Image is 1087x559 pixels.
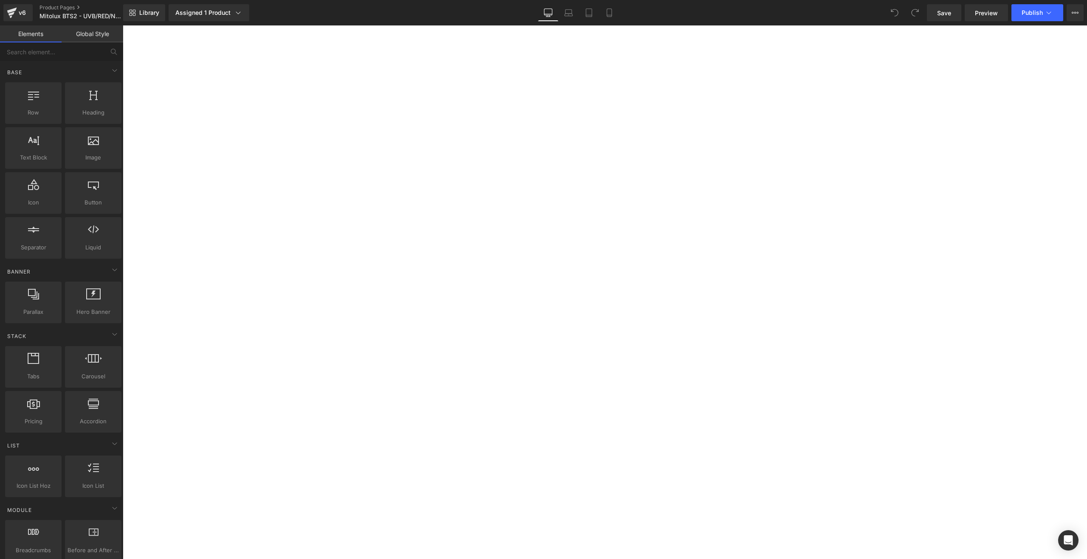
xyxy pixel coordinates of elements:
[68,481,119,490] span: Icon List
[123,4,165,21] a: New Library
[68,243,119,252] span: Liquid
[8,307,59,316] span: Parallax
[68,198,119,207] span: Button
[8,417,59,426] span: Pricing
[39,13,121,20] span: Mitolux BTS2 - UVB/RED/NIR SUNLAMP
[8,243,59,252] span: Separator
[39,4,137,11] a: Product Pages
[3,4,33,21] a: v6
[8,153,59,162] span: Text Block
[538,4,558,21] a: Desktop
[937,8,951,17] span: Save
[68,417,119,426] span: Accordion
[1022,9,1043,16] span: Publish
[68,108,119,117] span: Heading
[8,481,59,490] span: Icon List Hoz
[886,4,903,21] button: Undo
[6,268,31,276] span: Banner
[8,372,59,381] span: Tabs
[1011,4,1063,21] button: Publish
[139,9,159,17] span: Library
[975,8,998,17] span: Preview
[8,546,59,555] span: Breadcrumbs
[6,68,23,76] span: Base
[68,153,119,162] span: Image
[6,506,33,514] span: Module
[6,442,21,450] span: List
[17,7,28,18] div: v6
[1067,4,1084,21] button: More
[965,4,1008,21] a: Preview
[68,546,119,555] span: Before and After Images
[558,4,579,21] a: Laptop
[6,332,27,340] span: Stack
[175,8,242,17] div: Assigned 1 Product
[8,108,59,117] span: Row
[68,307,119,316] span: Hero Banner
[68,372,119,381] span: Carousel
[579,4,599,21] a: Tablet
[599,4,620,21] a: Mobile
[8,198,59,207] span: Icon
[62,25,123,42] a: Global Style
[907,4,924,21] button: Redo
[1058,530,1079,551] div: Open Intercom Messenger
